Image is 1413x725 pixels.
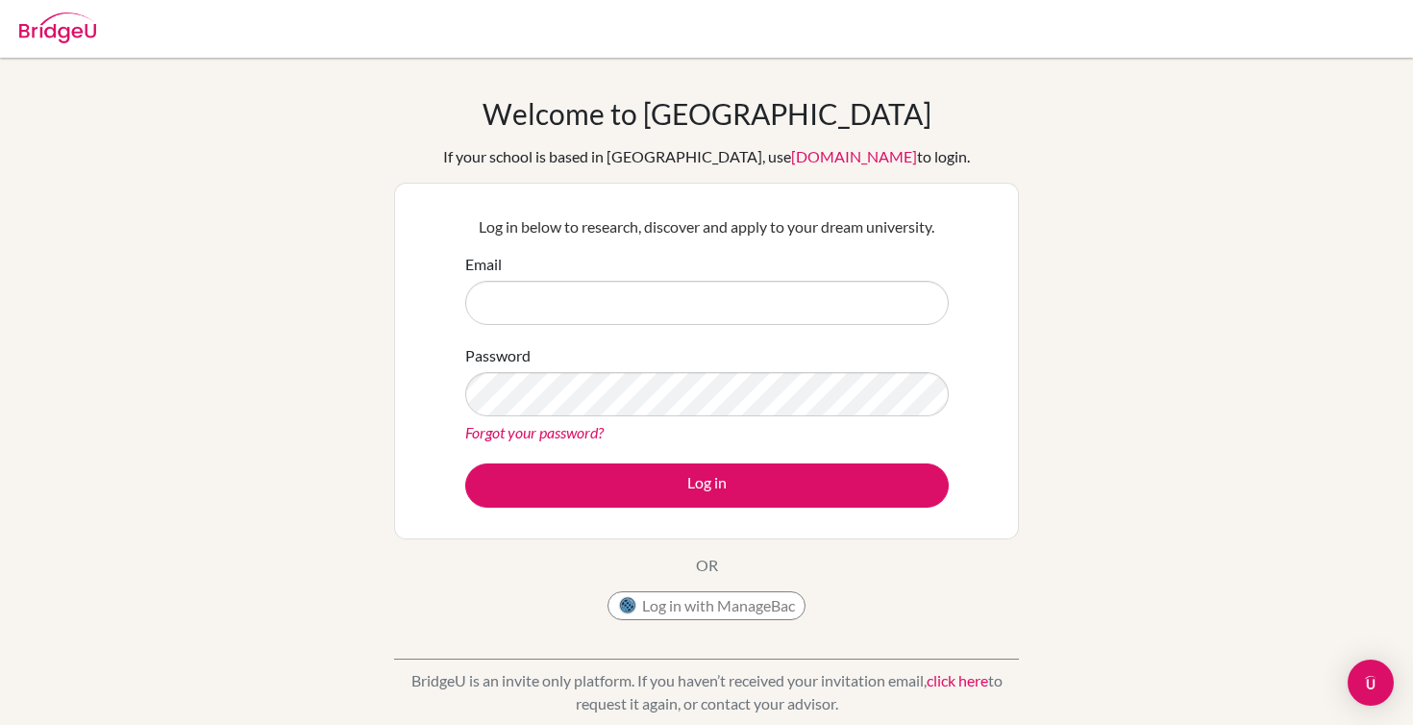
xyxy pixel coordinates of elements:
div: Open Intercom Messenger [1348,660,1394,706]
div: If your school is based in [GEOGRAPHIC_DATA], use to login. [443,145,970,168]
img: Bridge-U [19,12,96,43]
h1: Welcome to [GEOGRAPHIC_DATA] [483,96,931,131]
button: Log in [465,463,949,508]
a: [DOMAIN_NAME] [791,147,917,165]
a: click here [927,671,988,689]
p: BridgeU is an invite only platform. If you haven’t received your invitation email, to request it ... [394,669,1019,715]
label: Email [465,253,502,276]
a: Forgot your password? [465,423,604,441]
button: Log in with ManageBac [607,591,806,620]
p: OR [696,554,718,577]
p: Log in below to research, discover and apply to your dream university. [465,215,949,238]
label: Password [465,344,531,367]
